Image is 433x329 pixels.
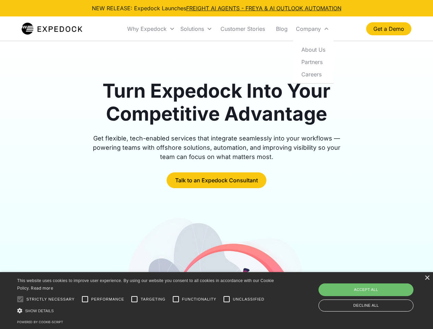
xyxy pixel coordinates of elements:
[182,296,216,302] span: Functionality
[127,25,167,32] div: Why Expedock
[17,307,276,314] div: Show details
[296,68,331,80] a: Careers
[178,17,215,40] div: Solutions
[233,296,264,302] span: Unclassified
[26,296,75,302] span: Strictly necessary
[22,22,82,36] a: home
[141,296,165,302] span: Targeting
[270,17,293,40] a: Blog
[296,43,331,56] a: About Us
[17,278,274,291] span: This website uses cookies to improve user experience. By using our website you consent to all coo...
[22,22,82,36] img: Expedock Logo
[296,56,331,68] a: Partners
[366,22,411,35] a: Get a Demo
[17,320,63,324] a: Powered by cookie-script
[296,25,321,32] div: Company
[186,5,341,12] a: FREIGHT AI AGENTS - FREYA & AI OUTLOOK AUTOMATION
[124,17,178,40] div: Why Expedock
[91,296,124,302] span: Performance
[180,25,204,32] div: Solutions
[293,17,332,40] div: Company
[215,17,270,40] a: Customer Stories
[31,285,53,291] a: Read more
[92,4,341,12] div: NEW RELEASE: Expedock Launches
[293,40,334,83] nav: Company
[319,255,433,329] iframe: Chat Widget
[25,309,54,313] span: Show details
